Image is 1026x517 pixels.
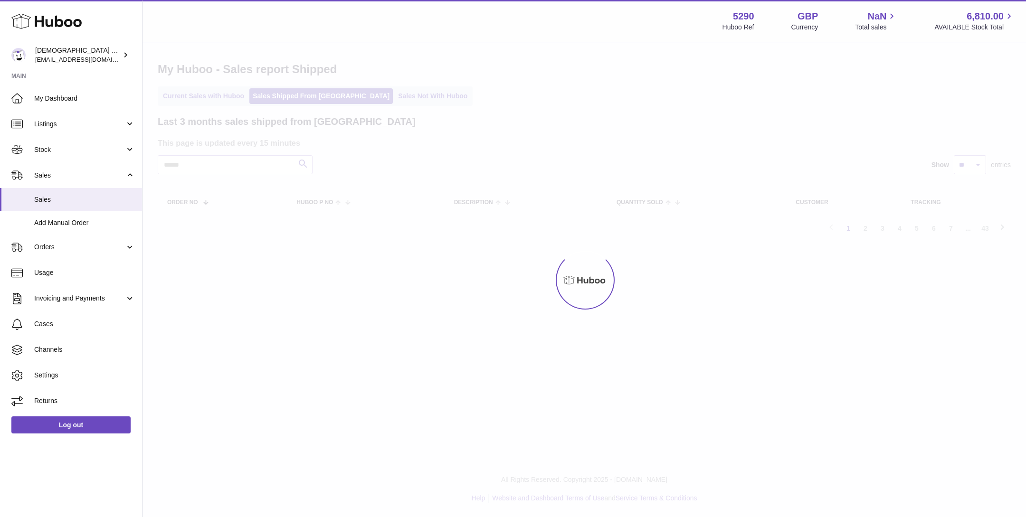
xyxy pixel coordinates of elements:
[34,171,125,180] span: Sales
[34,243,125,252] span: Orders
[34,345,135,354] span: Channels
[733,10,754,23] strong: 5290
[34,294,125,303] span: Invoicing and Payments
[34,94,135,103] span: My Dashboard
[791,23,818,32] div: Currency
[35,46,121,64] div: [DEMOGRAPHIC_DATA] Charity
[34,371,135,380] span: Settings
[34,396,135,405] span: Returns
[855,23,897,32] span: Total sales
[867,10,886,23] span: NaN
[34,320,135,329] span: Cases
[722,23,754,32] div: Huboo Ref
[934,10,1015,32] a: 6,810.00 AVAILABLE Stock Total
[34,145,125,154] span: Stock
[11,48,26,62] img: info@muslimcharity.org.uk
[934,23,1015,32] span: AVAILABLE Stock Total
[855,10,897,32] a: NaN Total sales
[798,10,818,23] strong: GBP
[967,10,1004,23] span: 6,810.00
[34,120,125,129] span: Listings
[34,195,135,204] span: Sales
[34,218,135,227] span: Add Manual Order
[34,268,135,277] span: Usage
[35,56,140,63] span: [EMAIL_ADDRESS][DOMAIN_NAME]
[11,416,131,433] a: Log out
